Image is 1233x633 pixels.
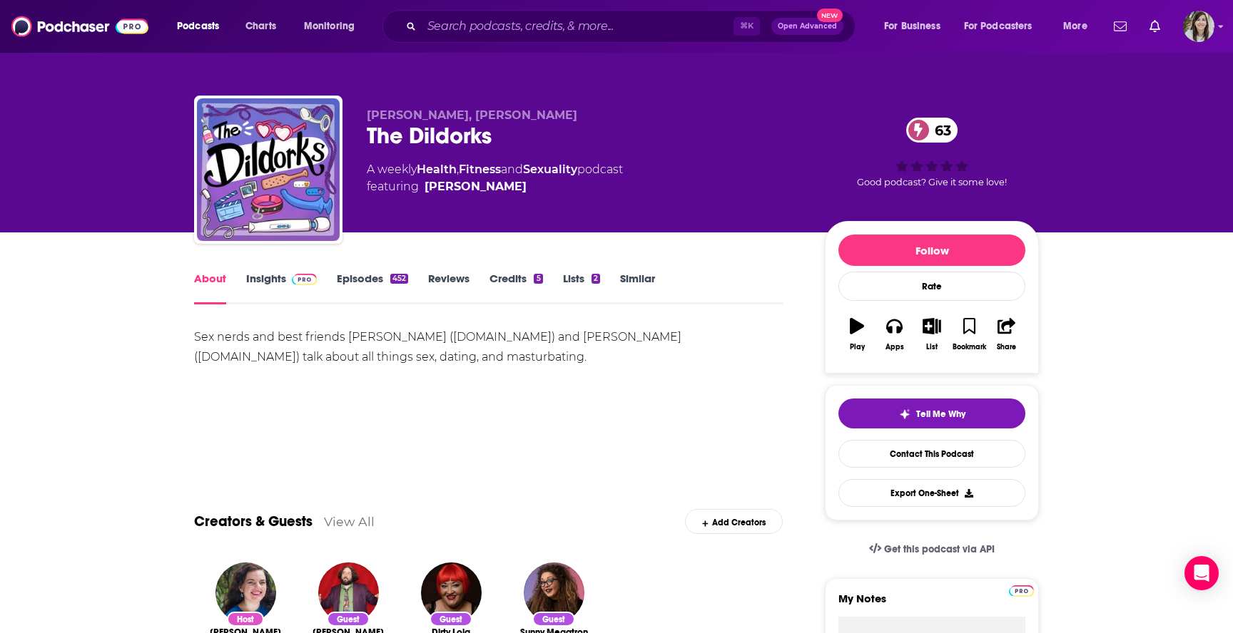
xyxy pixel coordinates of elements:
a: Reviews [428,272,470,304]
div: Play [850,343,865,351]
span: ⌘ K [734,17,760,36]
a: Similar [620,272,655,304]
span: featuring [367,178,623,195]
img: tell me why sparkle [899,408,910,420]
a: Kate Sloan [425,178,527,195]
div: 452 [390,274,408,284]
span: Good podcast? Give it some love! [857,177,1007,187]
button: open menu [874,15,958,38]
button: Share [988,309,1025,360]
span: Monitoring [304,16,355,36]
button: open menu [1053,15,1105,38]
a: InsightsPodchaser Pro [246,272,317,304]
a: Show notifications dropdown [1108,14,1132,38]
button: Play [838,309,876,360]
a: Contact This Podcast [838,440,1025,468]
span: New [817,9,843,22]
button: List [913,309,950,360]
span: , [457,163,459,176]
span: Logged in as devinandrade [1183,11,1214,42]
span: Open Advanced [778,23,837,30]
a: Episodes452 [337,272,408,304]
div: Open Intercom Messenger [1184,556,1219,590]
button: tell me why sparkleTell Me Why [838,398,1025,428]
a: Creators & Guests [194,513,313,530]
div: Search podcasts, credits, & more... [396,10,869,43]
img: The Dildorks [197,98,340,241]
button: Bookmark [950,309,988,360]
span: [PERSON_NAME], [PERSON_NAME] [367,108,577,122]
a: Pro website [1009,583,1034,597]
label: My Notes [838,592,1025,617]
div: 63Good podcast? Give it some love! [825,108,1039,197]
a: 63 [906,118,958,143]
img: Podchaser Pro [292,274,317,285]
input: Search podcasts, credits, & more... [422,15,734,38]
button: open menu [955,15,1053,38]
span: Tell Me Why [916,408,965,420]
div: 5 [534,274,542,284]
button: open menu [167,15,238,38]
img: Podchaser Pro [1009,585,1034,597]
img: User Profile [1183,11,1214,42]
div: Sex nerds and best friends [PERSON_NAME] ([DOMAIN_NAME]) and [PERSON_NAME] ([DOMAIN_NAME]) talk a... [194,327,783,367]
div: Apps [886,343,904,351]
button: open menu [294,15,373,38]
img: Dick Wound [318,562,379,623]
span: For Business [884,16,940,36]
a: Lists2 [563,272,600,304]
span: Get this podcast via API [884,543,995,555]
div: 2 [592,274,600,284]
span: Podcasts [177,16,219,36]
span: For Podcasters [964,16,1032,36]
div: List [926,343,938,351]
img: Kate Sloan [215,562,276,623]
span: and [501,163,523,176]
a: About [194,272,226,304]
a: Sexuality [523,163,577,176]
div: Bookmark [953,343,986,351]
div: Add Creators [685,509,783,534]
span: More [1063,16,1087,36]
button: Export One-Sheet [838,479,1025,507]
div: Rate [838,272,1025,301]
a: Credits5 [489,272,542,304]
button: Open AdvancedNew [771,18,843,35]
img: Podchaser - Follow, Share and Rate Podcasts [11,13,148,40]
a: Health [417,163,457,176]
button: Apps [876,309,913,360]
button: Show profile menu [1183,11,1214,42]
div: Share [997,343,1016,351]
div: Host [227,612,264,627]
a: Show notifications dropdown [1144,14,1166,38]
div: Guest [430,612,472,627]
div: Guest [327,612,370,627]
a: Charts [236,15,285,38]
img: Dirty Lola [421,562,482,623]
div: Guest [532,612,575,627]
a: Get this podcast via API [858,532,1006,567]
span: 63 [920,118,958,143]
span: Charts [245,16,276,36]
a: Fitness [459,163,501,176]
button: Follow [838,235,1025,266]
img: Sunny Megatron [524,562,584,623]
div: A weekly podcast [367,161,623,195]
a: View All [324,514,375,529]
